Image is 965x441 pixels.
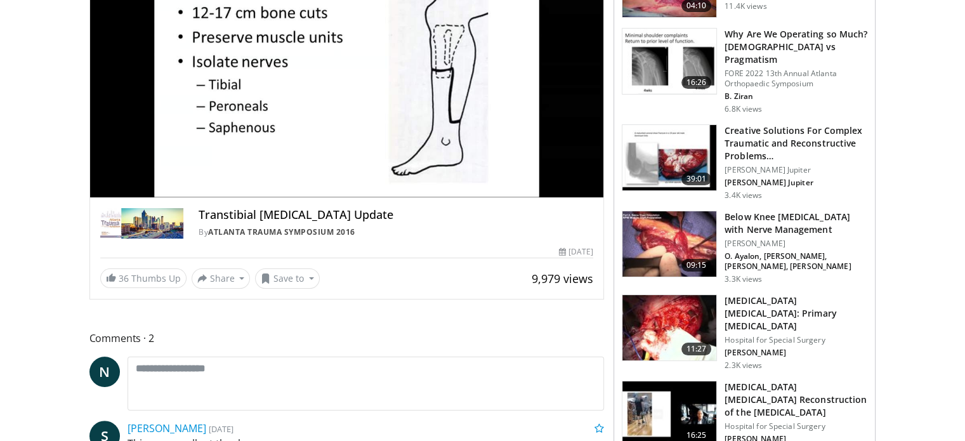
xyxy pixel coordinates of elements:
span: Comments 2 [89,330,605,346]
img: 4075178f-0485-4c93-bf7a-dd164c9bddd9.150x105_q85_crop-smart_upscale.jpg [622,211,716,277]
span: 9,979 views [532,271,593,286]
p: 3.3K views [725,274,762,284]
p: O. Ayalon, [PERSON_NAME], [PERSON_NAME], [PERSON_NAME] [725,251,867,272]
a: 36 Thumbs Up [100,268,187,288]
h3: [MEDICAL_DATA] [MEDICAL_DATA] Reconstruction of the [MEDICAL_DATA] [725,381,867,419]
h4: Transtibial [MEDICAL_DATA] Update [199,208,593,222]
img: Atlanta Trauma Symposium 2016 [100,208,184,239]
a: 11:27 [MEDICAL_DATA] [MEDICAL_DATA]: Primary [MEDICAL_DATA] Hospital for Special Surgery [PERSON_... [622,294,867,371]
a: Atlanta Trauma Symposium 2016 [208,227,355,237]
a: 16:26 Why Are We Operating so Much? [DEMOGRAPHIC_DATA] vs Pragmatism FORE 2022 13th Annual Atlant... [622,28,867,114]
button: Share [192,268,251,289]
a: 39:01 Creative Solutions For Complex Traumatic and Reconstructive Problems… [PERSON_NAME] Jupiter... [622,124,867,201]
div: [DATE] [559,246,593,258]
p: [PERSON_NAME] [725,239,867,249]
img: 99079dcb-b67f-40ef-8516-3995f3d1d7db.150x105_q85_crop-smart_upscale.jpg [622,29,716,95]
p: B. Ziran [725,91,867,102]
p: [PERSON_NAME] Jupiter [725,178,867,188]
h3: Creative Solutions For Complex Traumatic and Reconstructive Problems… [725,124,867,162]
p: 2.3K views [725,360,762,371]
p: 3.4K views [725,190,762,201]
a: [PERSON_NAME] [128,421,206,435]
p: Hospital for Special Surgery [725,335,867,345]
span: 16:26 [681,76,712,89]
h3: Below Knee [MEDICAL_DATA] with Nerve Management [725,211,867,236]
span: 11:27 [681,343,712,355]
a: N [89,357,120,387]
p: 6.8K views [725,104,762,114]
span: 36 [119,272,129,284]
p: 11.4K views [725,1,766,11]
p: [PERSON_NAME] Jupiter [725,165,867,175]
h3: Why Are We Operating so Much? [DEMOGRAPHIC_DATA] vs Pragmatism [725,28,867,66]
img: e5106453-9f76-4a09-be10-9c893436b880.150x105_q85_crop-smart_upscale.jpg [622,295,716,361]
button: Save to [255,268,320,289]
h3: [MEDICAL_DATA] [MEDICAL_DATA]: Primary [MEDICAL_DATA] [725,294,867,332]
p: [PERSON_NAME] [725,348,867,358]
small: [DATE] [209,423,233,435]
div: By [199,227,593,238]
img: d4e3069d-b54d-4211-8b60-60b49490d956.150x105_q85_crop-smart_upscale.jpg [622,125,716,191]
span: 09:15 [681,259,712,272]
span: 39:01 [681,173,712,185]
a: 09:15 Below Knee [MEDICAL_DATA] with Nerve Management [PERSON_NAME] O. Ayalon, [PERSON_NAME], [PE... [622,211,867,284]
p: FORE 2022 13th Annual Atlanta Orthopaedic Symposium [725,69,867,89]
p: Hospital for Special Surgery [725,421,867,431]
